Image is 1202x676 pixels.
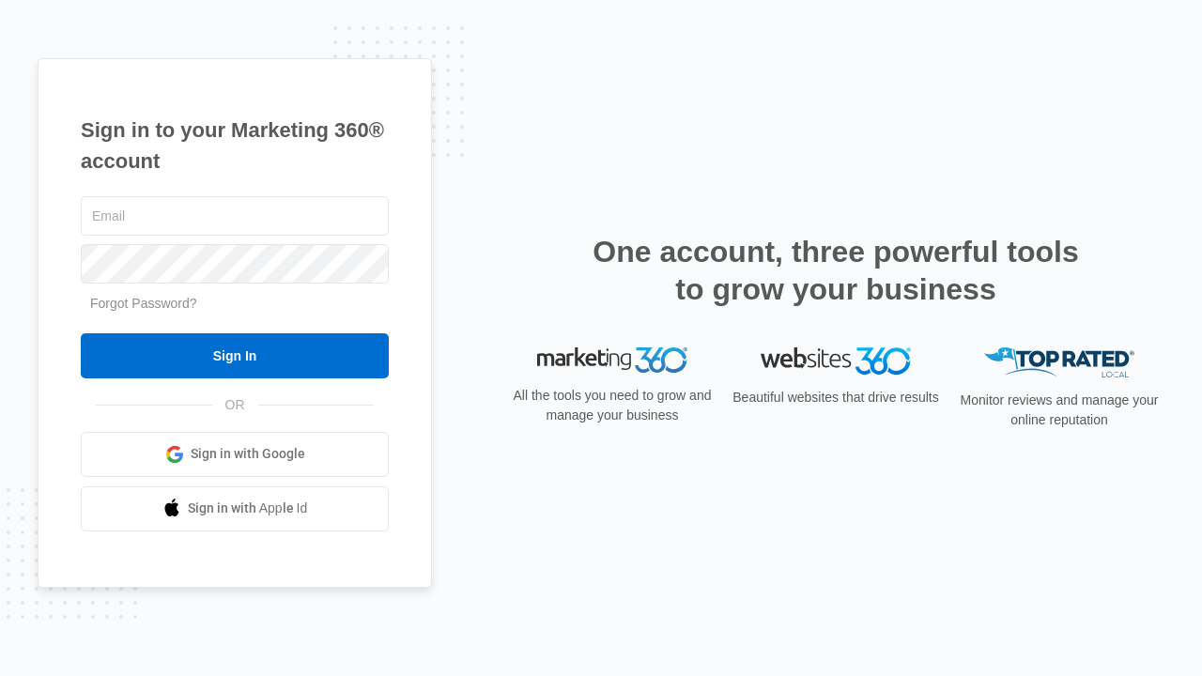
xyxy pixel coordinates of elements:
[984,347,1134,378] img: Top Rated Local
[81,333,389,378] input: Sign In
[507,386,717,425] p: All the tools you need to grow and manage your business
[731,388,941,407] p: Beautiful websites that drive results
[81,486,389,531] a: Sign in with Apple Id
[761,347,911,375] img: Websites 360
[191,444,305,464] span: Sign in with Google
[90,296,197,311] a: Forgot Password?
[587,233,1085,308] h2: One account, three powerful tools to grow your business
[81,432,389,477] a: Sign in with Google
[81,196,389,236] input: Email
[188,499,308,518] span: Sign in with Apple Id
[954,391,1164,430] p: Monitor reviews and manage your online reputation
[537,347,687,374] img: Marketing 360
[212,395,258,415] span: OR
[81,115,389,177] h1: Sign in to your Marketing 360® account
